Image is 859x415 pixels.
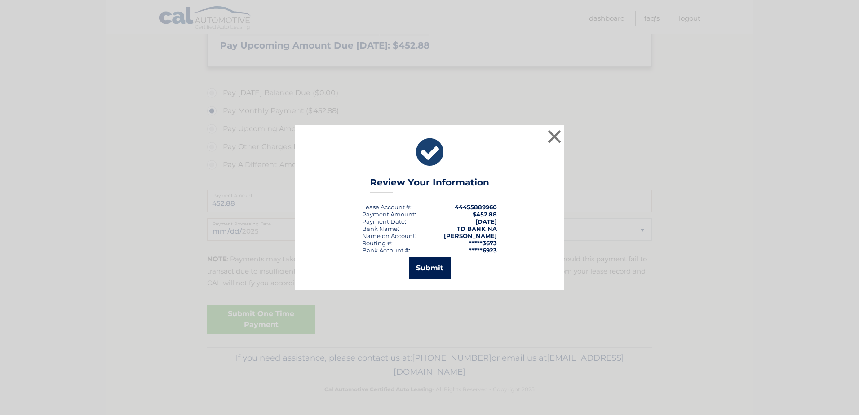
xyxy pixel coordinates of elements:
[362,239,393,247] div: Routing #:
[370,177,489,193] h3: Review Your Information
[362,247,410,254] div: Bank Account #:
[455,203,497,211] strong: 44455889960
[362,225,399,232] div: Bank Name:
[473,211,497,218] span: $452.88
[545,128,563,146] button: ×
[362,232,416,239] div: Name on Account:
[362,211,416,218] div: Payment Amount:
[362,203,412,211] div: Lease Account #:
[444,232,497,239] strong: [PERSON_NAME]
[457,225,497,232] strong: TD BANK NA
[362,218,405,225] span: Payment Date
[409,257,451,279] button: Submit
[475,218,497,225] span: [DATE]
[362,218,406,225] div: :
